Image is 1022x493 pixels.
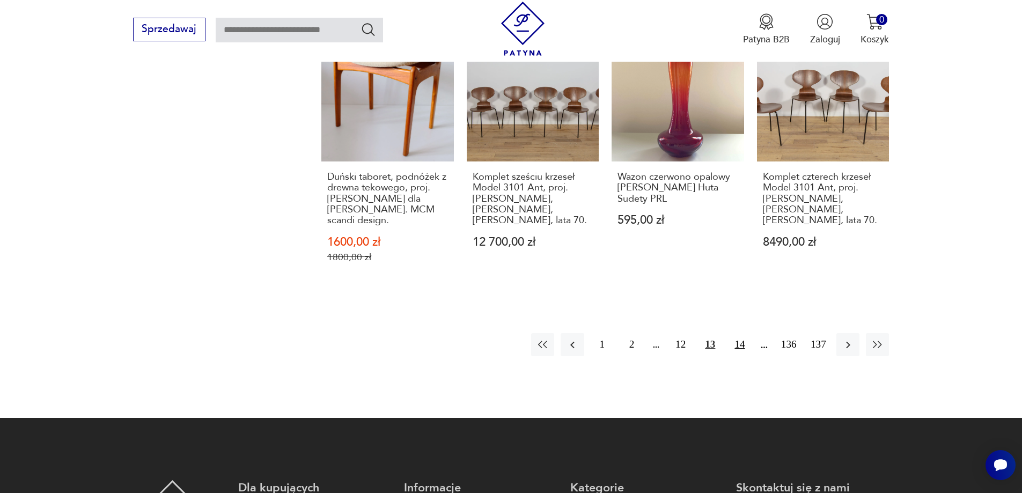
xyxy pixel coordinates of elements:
[591,333,614,356] button: 1
[757,29,889,288] a: KlasykKomplet czterech krzeseł Model 3101 Ant, proj. A. Jacobsen, Fritz Hansen, Dania, lata 70.Ko...
[473,172,593,226] h3: Komplet sześciu krzeseł Model 3101 Ant, proj. [PERSON_NAME], [PERSON_NAME], [PERSON_NAME], lata 70.
[612,29,744,288] a: KlasykWazon czerwono opalowy Herkules Ewa Gerczuk-Moskaluk Huta Sudety PRLWazon czerwono opalowy ...
[133,26,205,34] a: Sprzedawaj
[758,13,775,30] img: Ikona medalu
[327,172,448,226] h3: Duński taboret, podnóżek z drewna tekowego, proj. [PERSON_NAME] dla [PERSON_NAME]. MCM scandi des...
[763,237,884,248] p: 8490,00 zł
[321,29,454,288] a: SaleKlasykDuński taboret, podnóżek z drewna tekowego, proj. Erik Buch dla O.D Moebler. MCM scandi...
[361,21,376,37] button: Szukaj
[817,13,833,30] img: Ikonka użytkownika
[763,172,884,226] h3: Komplet czterech krzeseł Model 3101 Ant, proj. [PERSON_NAME], [PERSON_NAME], [PERSON_NAME], lata 70.
[617,215,738,226] p: 595,00 zł
[327,237,448,248] p: 1600,00 zł
[728,333,751,356] button: 14
[743,13,790,46] a: Ikona medaluPatyna B2B
[743,13,790,46] button: Patyna B2B
[807,333,830,356] button: 137
[496,2,550,56] img: Patyna - sklep z meblami i dekoracjami vintage
[861,33,889,46] p: Koszyk
[743,33,790,46] p: Patyna B2B
[876,14,887,25] div: 0
[986,450,1016,480] iframe: Smartsupp widget button
[699,333,722,356] button: 13
[620,333,643,356] button: 2
[810,33,840,46] p: Zaloguj
[617,172,738,204] h3: Wazon czerwono opalowy [PERSON_NAME] Huta Sudety PRL
[473,237,593,248] p: 12 700,00 zł
[810,13,840,46] button: Zaloguj
[327,252,448,263] p: 1800,00 zł
[866,13,883,30] img: Ikona koszyka
[467,29,599,288] a: KlasykKomplet sześciu krzeseł Model 3101 Ant, proj. A. Jacobsen, Fritz Hansen, Dania, lata 70.Kom...
[669,333,692,356] button: 12
[861,13,889,46] button: 0Koszyk
[133,18,205,41] button: Sprzedawaj
[777,333,800,356] button: 136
